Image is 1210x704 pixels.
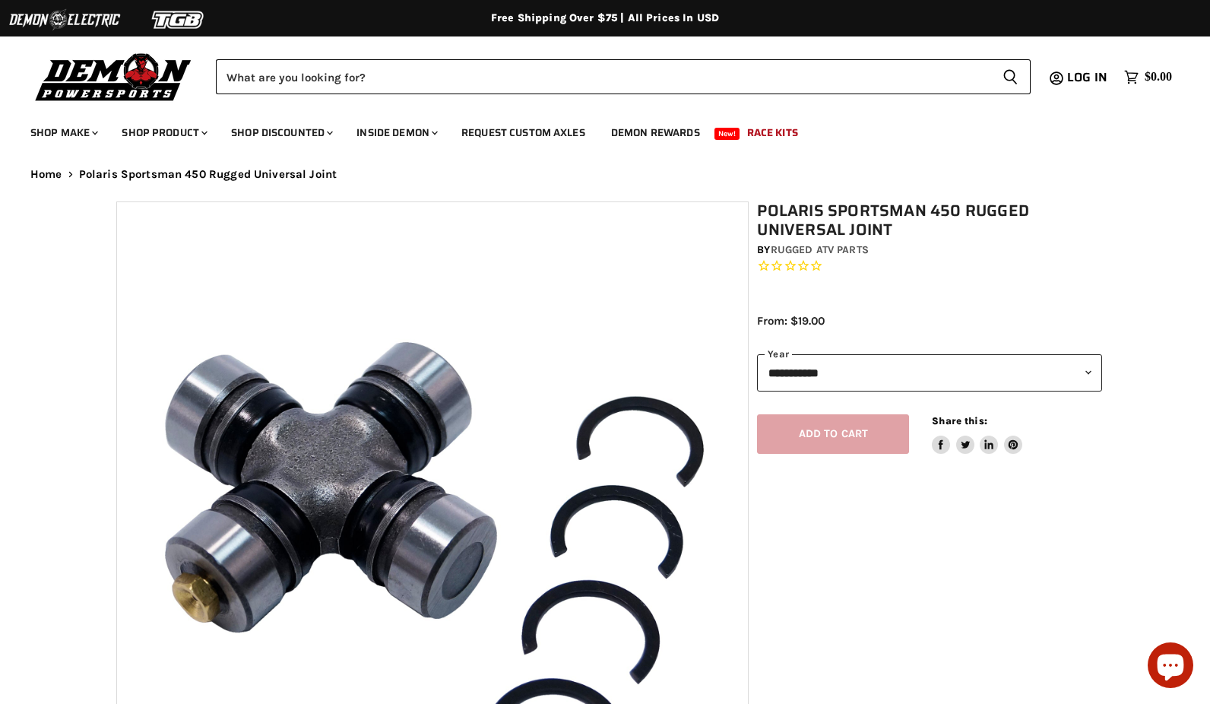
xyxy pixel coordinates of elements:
span: Rated 0.0 out of 5 stars 0 reviews [757,258,1102,274]
img: Demon Powersports [30,49,197,103]
form: Product [216,59,1031,94]
a: Shop Discounted [220,117,342,148]
select: year [757,354,1102,392]
aside: Share this: [932,414,1022,455]
a: Demon Rewards [600,117,711,148]
button: Search [990,59,1031,94]
img: TGB Logo 2 [122,5,236,34]
span: Polaris Sportsman 450 Rugged Universal Joint [79,168,337,181]
inbox-online-store-chat: Shopify online store chat [1143,642,1198,692]
a: Log in [1060,71,1117,84]
a: Shop Make [19,117,107,148]
img: Demon Electric Logo 2 [8,5,122,34]
input: Search [216,59,990,94]
ul: Main menu [19,111,1168,148]
a: $0.00 [1117,66,1180,88]
h1: Polaris Sportsman 450 Rugged Universal Joint [757,201,1102,239]
span: Log in [1067,68,1107,87]
span: $0.00 [1145,70,1172,84]
a: Rugged ATV Parts [771,243,869,256]
div: by [757,242,1102,258]
span: From: $19.00 [757,314,825,328]
span: New! [714,128,740,140]
span: Share this: [932,415,987,427]
a: Shop Product [110,117,217,148]
a: Request Custom Axles [450,117,597,148]
a: Inside Demon [345,117,447,148]
a: Home [30,168,62,181]
a: Race Kits [736,117,809,148]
